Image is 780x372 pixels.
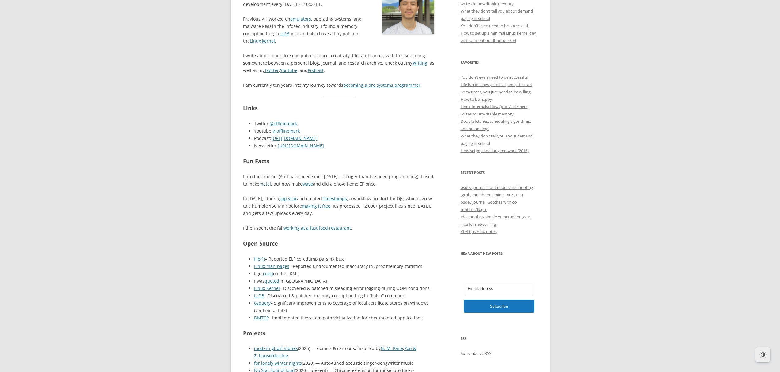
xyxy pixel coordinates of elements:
[461,148,529,153] a: How setjmp and longjmp work (2016)
[461,59,537,66] h3: Favorites
[264,278,279,284] a: quoted
[270,121,297,126] a: @offlinemark
[243,173,435,188] p: I produce music. (And have been since [DATE] — longer than I’ve been programming). I used to make...
[461,104,528,117] a: Linux Internals: How /proc/self/mem writes to unwritable memory
[461,229,497,234] a: VIM tips + lab notes
[461,199,517,212] a: osdev journal: Gotchas with cc-runtime/libgcc
[461,335,537,342] h3: RSS
[254,277,435,285] li: I was in [GEOGRAPHIC_DATA]
[243,15,435,45] p: Previously, I worked on , operating systems, and malware R&D in the infosec industry. I found a m...
[461,185,533,197] a: osdev journal: bootloaders and booting (grub, multiboot, limine, BIOS, EFI)
[322,196,347,201] a: Timestamps
[254,270,435,277] li: I got on the LKML
[461,30,536,43] a: How to set up a minimal Linux kernel dev environment on Ubuntu 20.04
[254,359,435,367] li: (2020) — Auto-tuned acoustic singer-songwriter music
[254,300,271,306] a: osquery
[461,169,537,176] h3: Recent Posts
[254,360,302,366] a: for lonely winter nights
[461,23,528,28] a: You don't even need to be successful
[461,8,533,21] a: What they don't tell you about demand paging in school
[461,250,537,257] h3: Hear about new posts:
[254,255,435,263] li: – Reported ELF coredump parsing bug
[461,82,532,87] a: Life is a business; life is a game; life is art
[254,345,416,359] a: Pon & Zi
[259,353,288,359] a: hausofdecline
[302,181,313,187] a: wave
[254,285,435,292] li: – Discovered & patched misleading error logging during OOM conditions
[254,293,264,299] a: LLDB
[278,143,324,148] a: [URL][DOMAIN_NAME]
[254,263,435,270] li: – Reported undocumented inaccuracy in /proc memory statistics
[254,256,265,262] a: file(1)
[290,16,311,22] a: emulators
[461,89,531,95] a: Sometimes, you just need to be willing
[264,293,405,299] span: – Discovered & patched memory corruption bug in “finish” command
[461,214,531,220] a: Idea pools: A simple AI metaphor (WIP)
[243,195,435,217] p: In [DATE], I took a and created , a workflow product for DJs, which I grew to a humble $50 MRR be...
[272,128,300,134] a: @offlinemark
[271,135,318,141] a: [URL][DOMAIN_NAME]
[461,96,492,102] a: How to be happy
[254,127,435,135] li: Youtube:
[243,329,435,338] h2: Projects
[254,299,435,314] li: – Significant improvements to coverage of local certificate stores on Windows (via Trail of Bits)
[461,350,537,357] p: Subscribe via
[461,74,528,80] a: You don’t even need to be successful
[280,67,297,73] a: Youtube
[302,203,330,209] a: making it free
[243,104,435,113] h2: Links
[412,60,427,66] a: Writing
[243,81,435,89] p: I am currently ten years into my journey towards .
[243,239,435,248] h2: Open Source
[485,351,491,356] a: RSS
[243,224,435,232] p: I then spent the fall .
[243,52,435,74] p: I write about topics like computer science, creativity, life, and career, with this site being so...
[254,135,435,142] li: Podcast:
[464,282,534,295] input: Email address
[254,285,280,291] a: Linux Kernel
[254,263,289,269] a: Linux man-pages
[263,271,273,276] a: cited
[259,181,271,187] a: metal
[279,196,297,201] a: gap year
[254,345,298,351] a: modern ghost stories
[254,345,435,359] li: (2025) — Comics & cartoons, inspired by , ,
[461,221,496,227] a: Tips for networking
[343,82,420,88] a: becoming a pro systems programmer
[243,157,435,166] h2: Fun Facts
[254,142,435,149] li: Newsletter:
[279,31,289,36] a: LLDB
[254,314,435,321] li: – Implemented filesystem path virtualization for checkpointed applications
[461,133,533,146] a: What they don’t tell you about demand paging in school
[264,67,279,73] a: Twitter
[308,67,324,73] a: Podcast
[254,315,269,321] a: DMTCP
[283,225,351,231] a: working at a fast food restaurant
[464,300,534,313] button: Subscribe
[250,38,275,44] a: Linux kernel
[381,345,403,351] a: N. M. Pane
[254,120,435,127] li: Twitter:
[461,118,531,131] a: Double fetches, scheduling algorithms, and onion rings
